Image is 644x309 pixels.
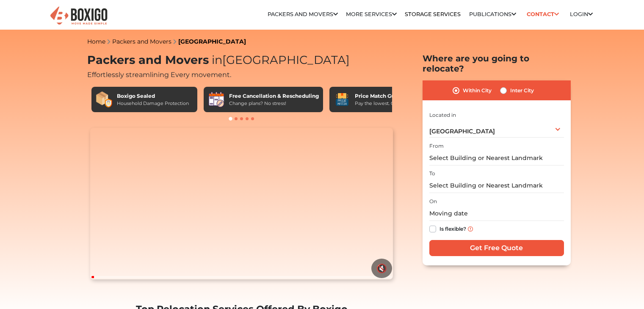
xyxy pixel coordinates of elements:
[469,11,516,17] a: Publications
[429,240,564,256] input: Get Free Quote
[117,100,189,107] div: Household Damage Protection
[209,53,350,67] span: [GEOGRAPHIC_DATA]
[49,6,108,26] img: Boxigo
[96,91,113,108] img: Boxigo Sealed
[229,100,319,107] div: Change plans? No stress!
[429,198,437,205] label: On
[178,38,246,45] a: [GEOGRAPHIC_DATA]
[429,170,435,177] label: To
[87,71,231,79] span: Effortlessly streamlining Every movement.
[346,11,397,17] a: More services
[463,86,492,96] label: Within City
[334,91,351,108] img: Price Match Guarantee
[117,92,189,100] div: Boxigo Sealed
[355,92,419,100] div: Price Match Guarantee
[570,11,593,17] a: Login
[268,11,338,17] a: Packers and Movers
[87,38,105,45] a: Home
[429,206,564,221] input: Moving date
[229,92,319,100] div: Free Cancellation & Rescheduling
[208,91,225,108] img: Free Cancellation & Rescheduling
[212,53,222,67] span: in
[423,53,571,74] h2: Where are you going to relocate?
[90,128,393,279] video: Your browser does not support the video tag.
[87,53,396,67] h1: Packers and Movers
[429,111,456,119] label: Located in
[429,127,495,135] span: [GEOGRAPHIC_DATA]
[371,259,392,278] button: 🔇
[468,226,473,232] img: info
[112,38,171,45] a: Packers and Movers
[405,11,461,17] a: Storage Services
[429,142,444,150] label: From
[439,224,466,233] label: Is flexible?
[510,86,534,96] label: Inter City
[429,151,564,166] input: Select Building or Nearest Landmark
[429,178,564,193] input: Select Building or Nearest Landmark
[524,8,562,21] a: Contact
[355,100,419,107] div: Pay the lowest. Guaranteed!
